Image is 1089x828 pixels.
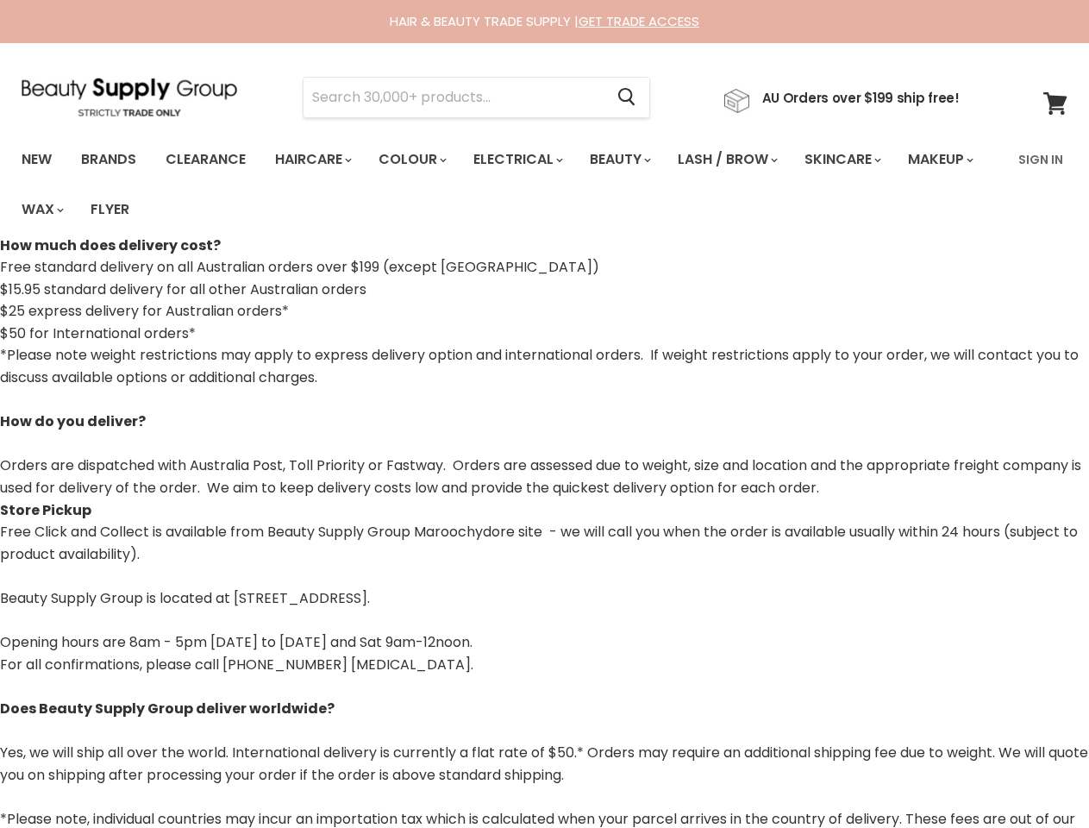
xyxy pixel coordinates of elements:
[604,78,649,117] button: Search
[366,141,457,178] a: Colour
[153,141,259,178] a: Clearance
[68,141,149,178] a: Brands
[895,141,984,178] a: Makeup
[9,191,74,228] a: Wax
[792,141,892,178] a: Skincare
[9,141,65,178] a: New
[577,141,661,178] a: Beauty
[78,191,142,228] a: Flyer
[665,141,788,178] a: Lash / Brow
[303,77,650,118] form: Product
[579,12,699,30] a: GET TRADE ACCESS
[1008,141,1073,178] a: Sign In
[460,141,573,178] a: Electrical
[9,135,1008,235] ul: Main menu
[262,141,362,178] a: Haircare
[304,78,604,117] input: Search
